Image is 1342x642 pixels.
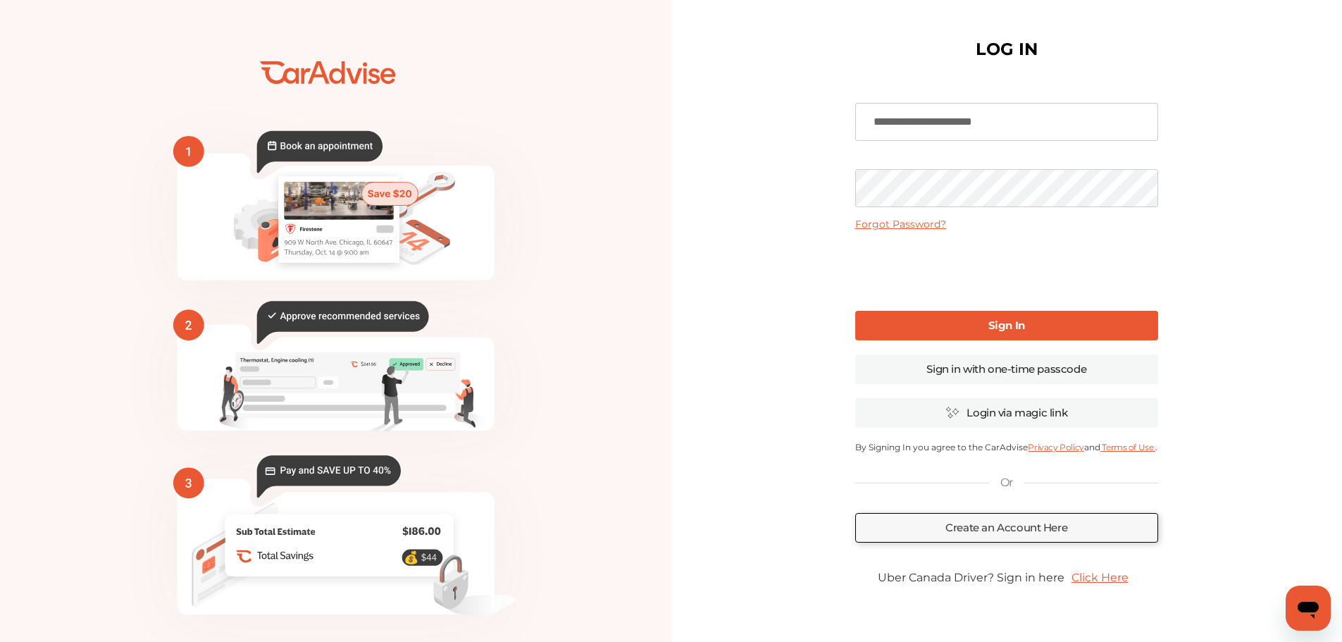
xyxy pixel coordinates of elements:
[1064,564,1136,591] a: Click Here
[945,406,959,419] img: magic_icon.32c66aac.svg
[1028,442,1083,452] a: Privacy Policy
[988,319,1025,332] b: Sign In
[855,398,1158,428] a: Login via magic link
[855,354,1158,384] a: Sign in with one-time passcode
[976,42,1038,56] h1: LOG IN
[1100,442,1155,452] a: Terms of Use
[404,550,419,565] text: 💰
[855,442,1158,452] p: By Signing In you agree to the CarAdvise and .
[855,311,1158,340] a: Sign In
[855,513,1158,543] a: Create an Account Here
[1000,475,1013,490] p: Or
[1286,586,1331,631] iframe: Button to launch messaging window
[878,571,1064,584] span: Uber Canada Driver? Sign in here
[900,242,1114,297] iframe: reCAPTCHA
[855,218,946,230] a: Forgot Password?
